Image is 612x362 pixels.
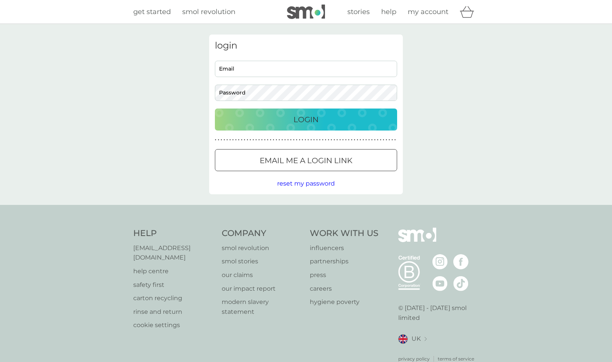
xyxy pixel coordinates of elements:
p: ● [224,138,225,142]
a: my account [408,6,448,17]
img: smol [398,228,436,253]
p: ● [386,138,387,142]
p: ● [267,138,268,142]
p: ● [218,138,219,142]
p: partnerships [310,257,379,266]
a: safety first [133,280,214,290]
p: ● [336,138,338,142]
p: ● [360,138,361,142]
p: ● [354,138,355,142]
p: ● [345,138,347,142]
p: ● [308,138,309,142]
a: help centre [133,266,214,276]
p: ● [351,138,352,142]
a: modern slavery statement [222,297,303,316]
button: Email me a login link [215,149,397,171]
p: ● [279,138,280,142]
p: ● [270,138,271,142]
span: help [381,8,396,16]
a: press [310,270,379,280]
a: cookie settings [133,320,214,330]
p: ● [287,138,289,142]
a: get started [133,6,171,17]
p: Email me a login link [260,154,352,167]
p: ● [238,138,240,142]
a: careers [310,284,379,294]
span: my account [408,8,448,16]
p: ● [331,138,332,142]
p: ● [281,138,283,142]
p: ● [284,138,286,142]
button: Login [215,109,397,131]
div: basket [460,4,479,19]
p: ● [250,138,251,142]
span: get started [133,8,171,16]
img: visit the smol Tiktok page [453,276,468,291]
p: ● [313,138,315,142]
a: our impact report [222,284,303,294]
p: ● [232,138,234,142]
img: visit the smol Instagram page [432,254,448,269]
p: ● [377,138,379,142]
p: ● [273,138,274,142]
img: UK flag [398,334,408,344]
p: ● [325,138,327,142]
p: ● [374,138,375,142]
a: stories [347,6,370,17]
p: ● [247,138,248,142]
p: ● [322,138,323,142]
p: ● [342,138,344,142]
p: ● [299,138,300,142]
p: our claims [222,270,303,280]
p: © [DATE] - [DATE] smol limited [398,303,479,323]
p: ● [241,138,243,142]
p: ● [244,138,245,142]
p: ● [348,138,350,142]
p: ● [328,138,329,142]
p: ● [258,138,260,142]
p: ● [304,138,306,142]
span: UK [412,334,421,344]
p: smol stories [222,257,303,266]
img: smol [287,5,325,19]
a: hygiene poverty [310,297,379,307]
p: ● [215,138,216,142]
p: ● [264,138,266,142]
p: ● [316,138,318,142]
img: visit the smol Facebook page [453,254,468,269]
p: Login [293,113,319,126]
h4: Help [133,228,214,239]
a: help [381,6,396,17]
p: ● [334,138,335,142]
p: ● [276,138,277,142]
p: ● [339,138,341,142]
p: ● [394,138,396,142]
span: stories [347,8,370,16]
span: reset my password [277,180,335,187]
a: [EMAIL_ADDRESS][DOMAIN_NAME] [133,243,214,263]
p: ● [235,138,237,142]
p: ● [383,138,384,142]
p: ● [389,138,390,142]
p: ● [363,138,364,142]
p: ● [261,138,263,142]
p: carton recycling [133,293,214,303]
img: select a new location [424,337,427,341]
p: ● [319,138,321,142]
p: ● [296,138,298,142]
span: smol revolution [182,8,235,16]
p: ● [256,138,257,142]
img: visit the smol Youtube page [432,276,448,291]
h4: Work With Us [310,228,379,239]
a: influencers [310,243,379,253]
h4: Company [222,228,303,239]
p: ● [293,138,295,142]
